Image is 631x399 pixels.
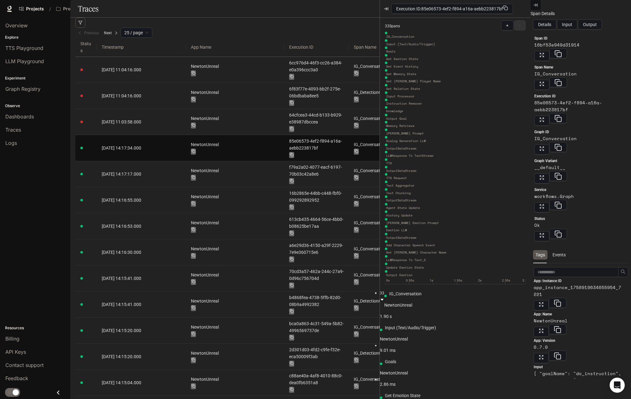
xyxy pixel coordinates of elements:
[289,268,344,282] a: 70cd3a57-462a-244c-27a9-0d96c756704d
[522,279,531,282] text: 2.92s
[191,376,279,383] a: NewtonUnreal
[534,41,622,48] article: 16bf53e949d31914
[534,312,552,316] span: App: Name
[354,193,433,200] a: IG_Conversation
[421,5,503,12] span: 85e06573-4ef2-f894-a16a-aebb223817bf
[191,193,279,200] a: NewtonUnreal
[534,344,623,351] article: 0.7.0
[354,324,433,331] a: IG_Conversation
[386,153,526,158] span: LLMResponse To TextStream
[534,94,556,98] span: Execution ID
[557,19,577,30] button: Input
[289,138,344,151] a: 85e06573-4ef2-f894-a16a-aebb223817bf
[289,242,344,256] a: a6e29d36-4150-a29f-2229-7e9e360715e6
[78,3,98,15] h1: Traces
[114,31,118,35] span: right
[386,57,526,62] span: Get Emotion State
[534,365,543,369] span: Input
[102,45,124,50] span: Timestamp
[354,376,433,383] a: IG_Conversation
[289,45,313,50] span: Execution ID
[102,118,181,125] a: [DATE] 11:03:58.000
[289,294,344,308] a: b4868fea-4738-5ffb-82d0-08b9a4992382
[562,21,572,28] span: Input
[391,4,513,14] button: Execution ID:85e06573-4ef2-f894-a16a-aebb223817bf
[16,3,47,15] a: Go to projects
[80,41,91,53] span: Status
[386,109,526,114] span: Knowledge
[102,67,141,72] span: [DATE] 11:04:16.000
[534,65,553,69] span: Span Name
[385,270,526,278] div: Output Emotion
[386,228,526,233] span: Emotion LLM
[380,290,384,296] article: 33
[578,19,602,30] button: Output
[534,222,622,229] article: Ok
[380,324,436,342] div: Input (Text/Audio/Trigger) NewtonUnreal
[191,350,279,357] a: NewtonUnreal
[534,317,623,324] article: NewtonUnreal
[102,92,181,99] a: [DATE] 11:04:16.000
[289,320,344,334] a: bca0a863-4c31-549a-5b82-4996569737de
[386,198,526,203] span: OutputDataStream
[385,46,526,54] div: Goals
[385,128,526,136] div: Newton Prompt
[102,250,141,255] span: [DATE] 14:16:30.000
[406,279,414,282] text: 0.50s
[385,91,526,99] div: Input Processor
[380,336,436,342] div: NewtonUnreal
[534,70,622,77] article: IG_Conversation
[534,164,622,171] article: __default__
[191,167,279,174] a: NewtonUnreal
[289,112,344,125] a: 64cfcea3-44cd-b133-b929-e38987dbccea
[289,372,344,386] a: c88ae40a-4af8-4010-88c0-dea0fb6351a8
[289,346,344,360] a: 2d301d03-4fd2-c9fe-f32e-eca50009f3ab
[385,121,526,128] div: Memory Retrieve
[102,380,141,385] span: [DATE] 14:15:04.000
[385,39,526,47] div: Input (Text/Audio/Trigger)
[386,101,526,106] span: Instruction Remover
[621,269,626,274] span: search
[102,302,141,307] span: [DATE] 14:15:41.000
[102,275,181,282] a: [DATE] 14:15:41.000
[191,324,279,331] a: NewtonUnreal
[102,328,141,333] span: [DATE] 14:15:20.000
[385,218,526,226] div: Newton Emotion Prompt
[386,168,526,173] span: OutputDataStream
[102,66,181,73] a: [DATE] 11:04:16.000
[385,203,526,210] div: Agent State Update
[385,181,526,188] div: Text Aggregator
[534,279,562,283] span: App: Instance ID
[191,271,279,278] a: NewtonUnreal
[289,190,344,204] a: 16b2865e-44bb-c448-fbf0-099292892952
[191,141,279,148] a: NewtonUnreal
[102,171,181,178] a: [DATE] 14:17:17.000
[102,249,181,256] a: [DATE] 14:16:30.000
[354,167,433,174] a: IG_Conversation
[385,54,526,62] div: Get Emotion State
[506,22,509,29] span: +
[191,115,279,122] a: NewtonUnreal
[534,36,547,41] span: Span ID
[430,279,433,282] text: 1s
[385,255,526,263] div: LLMResponse To Text_2
[102,301,181,308] a: [DATE] 14:15:41.000
[531,11,555,16] span: Span Details
[534,135,622,142] article: IG_Conversation
[385,173,526,181] div: TTS Request
[384,302,422,309] div: NewtonUnreal
[354,350,433,357] a: IG_DetectionGraph
[386,183,526,188] span: Text Aggregator
[386,176,526,181] span: TTS Request
[289,59,344,73] a: 6cc976d4-46f3-cc26-a384-e0a396ccc3a0
[102,119,141,124] span: [DATE] 11:03:58.000
[385,195,526,203] div: OutputDataStream
[396,5,421,12] span: Execution ID:
[386,72,526,77] span: Get Memory State
[75,29,101,37] button: leftPrevious
[533,19,556,30] button: Details
[354,141,433,148] a: IG_Conversation
[102,276,141,281] span: [DATE] 14:15:41.000
[386,191,526,196] span: Text Chunking
[385,158,526,166] div: TTS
